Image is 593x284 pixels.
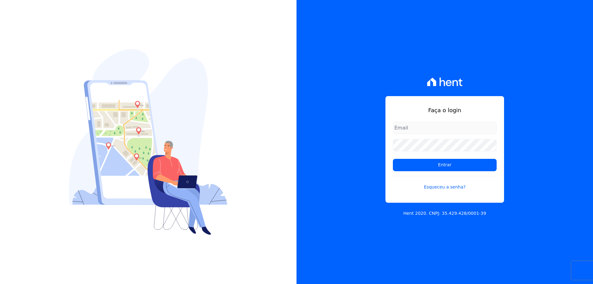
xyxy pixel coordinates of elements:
[393,122,497,134] input: Email
[393,106,497,114] h1: Faça o login
[403,210,486,217] p: Hent 2020. CNPJ: 35.429.428/0001-39
[393,176,497,190] a: Esqueceu a senha?
[69,49,228,235] img: Login
[393,159,497,171] input: Entrar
